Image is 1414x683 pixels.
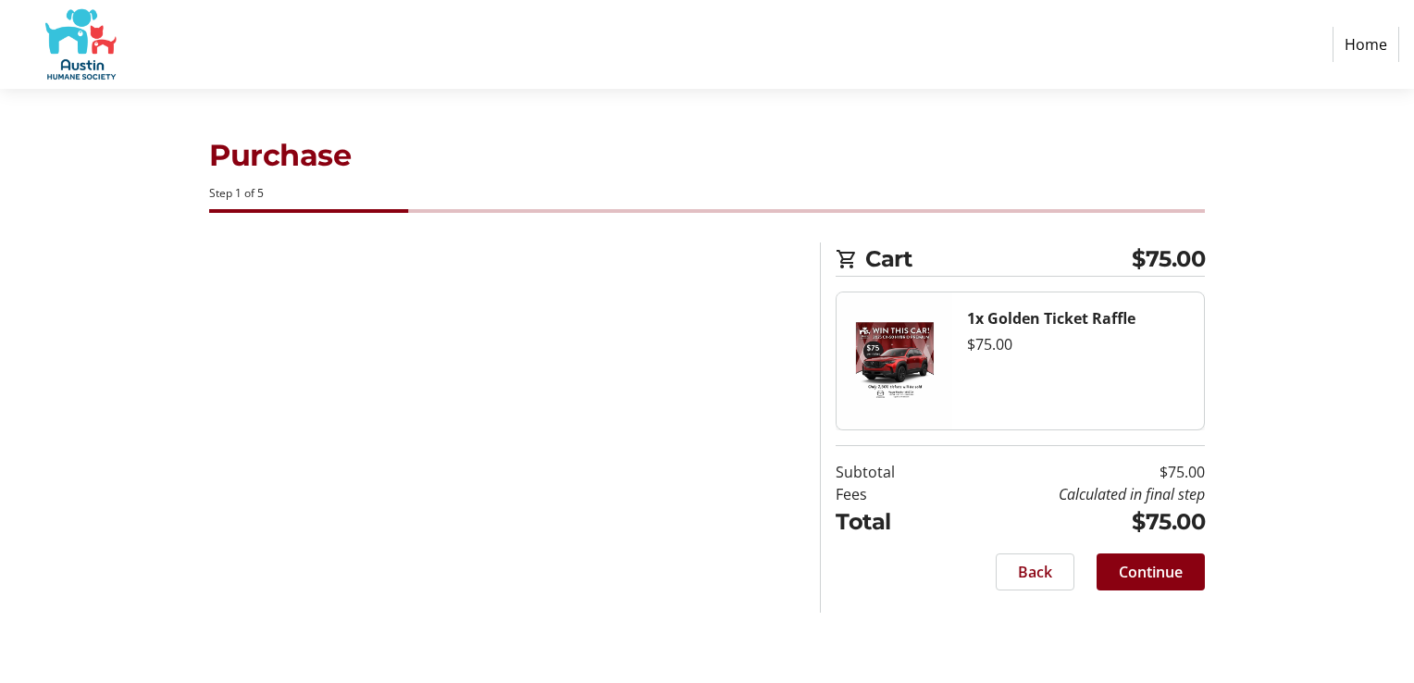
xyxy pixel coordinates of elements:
span: Cart [865,242,1132,276]
div: Step 1 of 5 [209,185,1205,202]
span: Back [1018,561,1052,583]
button: Back [996,553,1074,590]
button: Continue [1097,553,1205,590]
h1: Purchase [209,133,1205,178]
td: $75.00 [942,461,1205,483]
a: Home [1333,27,1399,62]
div: $75.00 [967,333,1189,355]
span: $75.00 [1132,242,1205,276]
img: Austin Humane Society's Logo [15,7,146,81]
td: $75.00 [942,505,1205,539]
td: Fees [836,483,942,505]
td: Total [836,505,942,539]
td: Calculated in final step [942,483,1205,505]
span: Continue [1119,561,1183,583]
img: Golden Ticket Raffle [837,292,952,429]
strong: 1x Golden Ticket Raffle [967,308,1135,329]
td: Subtotal [836,461,942,483]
